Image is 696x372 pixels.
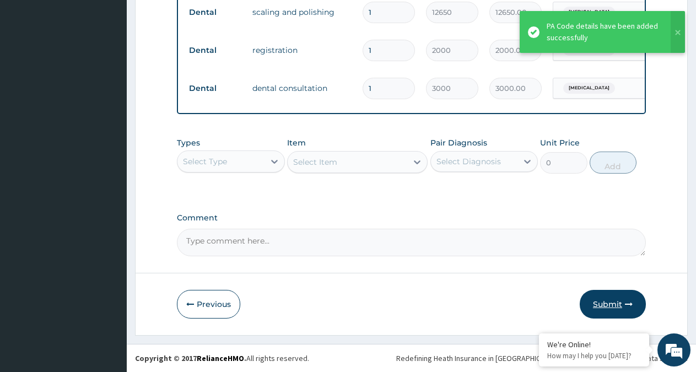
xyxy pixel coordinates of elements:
[247,77,357,99] td: dental consultation
[177,213,646,223] label: Comment
[184,2,247,23] td: Dental
[177,290,240,319] button: Previous
[184,78,247,99] td: Dental
[580,290,646,319] button: Submit
[247,1,357,23] td: scaling and polishing
[396,353,688,364] div: Redefining Heath Insurance in [GEOGRAPHIC_DATA] using Telemedicine and Data Science!
[287,137,306,148] label: Item
[6,252,210,290] textarea: Type your message and hit 'Enter'
[563,7,615,18] span: [MEDICAL_DATA]
[64,114,152,225] span: We're online!
[177,138,200,148] label: Types
[183,156,227,167] div: Select Type
[436,156,501,167] div: Select Diagnosis
[547,351,641,360] p: How may I help you today?
[135,353,246,363] strong: Copyright © 2017 .
[127,344,696,372] footer: All rights reserved.
[563,83,615,94] span: [MEDICAL_DATA]
[547,339,641,349] div: We're Online!
[247,39,357,61] td: registration
[547,20,660,44] div: PA Code details have been added successfully
[590,152,636,174] button: Add
[184,40,247,61] td: Dental
[20,55,45,83] img: d_794563401_company_1708531726252_794563401
[181,6,207,32] div: Minimize live chat window
[540,137,580,148] label: Unit Price
[430,137,487,148] label: Pair Diagnosis
[57,62,185,76] div: Chat with us now
[197,353,244,363] a: RelianceHMO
